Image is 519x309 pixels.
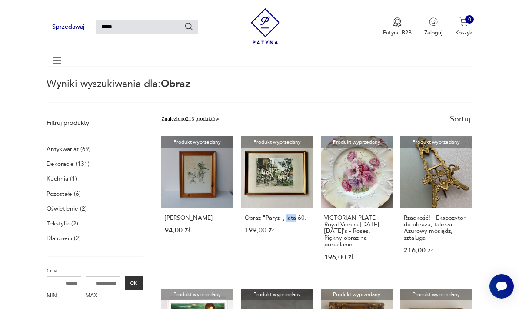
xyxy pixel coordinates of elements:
div: 0 [465,15,474,24]
a: Produkt wyprzedanyRzadkość! - Ekspozytor do obrazu, talerza. Ażurowy mosiądz, sztalugaRzadkość! -... [400,136,472,276]
div: Sortuj według daty dodania [450,115,472,124]
span: Obraz [161,77,190,91]
label: MAX [86,290,120,302]
p: Zaloguj [424,29,442,37]
a: Ikona medaluPatyna B2B [383,17,412,37]
img: Patyna - sklep z meblami i dekoracjami vintage [251,5,280,47]
h3: VICTORIAN PLATE Royal Vienna [DATE]-[DATE]'s - Roses. Piękny obraz na porcelanie [324,215,389,248]
a: Tekstylia (2) [47,218,78,229]
h3: [PERSON_NAME] [165,215,230,221]
h3: Obraz "Paryż", lata 60. [245,215,309,221]
p: Wyniki wyszukiwania dla: [47,80,472,102]
a: Pozostałe (6) [47,188,81,199]
a: Sprzedawaj [47,25,90,30]
label: MIN [47,290,81,302]
img: Ikonka użytkownika [429,17,438,26]
img: Ikona medalu [393,17,402,27]
h3: Rzadkość! - Ekspozytor do obrazu, talerza. Ażurowy mosiądz, sztaluga [404,215,469,241]
a: Oświetlenie (2) [47,203,87,214]
a: Produkt wyprzedanyVICTORIAN PLATE Royal Vienna 1880-1910's - Roses. Piękny obraz na porcelanieVIC... [321,136,393,276]
a: Kuchnia (1) [47,173,77,184]
a: Produkt wyprzedanyObraz "Paryż", lata 60.Obraz "Paryż", lata 60.199,00 zł [241,136,313,276]
p: 94,00 zł [165,227,230,234]
a: Antykwariat (69) [47,144,91,154]
p: 216,00 zł [404,247,469,254]
p: Koszyk [455,29,472,37]
a: Dekoracje (131) [47,158,90,169]
p: Filtruj produkty [47,119,143,128]
button: Zaloguj [424,17,442,37]
button: OK [125,276,143,290]
button: Szukaj [184,22,194,32]
button: 0Koszyk [455,17,472,37]
iframe: Smartsupp widget button [489,274,514,299]
p: 199,00 zł [245,227,309,234]
p: Cena [47,267,143,275]
div: Znaleziono 213 produktów [161,115,219,124]
button: Patyna B2B [383,17,412,37]
img: Ikona koszyka [459,17,468,26]
button: Sprzedawaj [47,20,90,34]
p: Patyna B2B [383,29,412,37]
a: Dla dzieci (2) [47,233,81,244]
a: Produkt wyprzedanyObrazek Ptaki[PERSON_NAME]94,00 zł [161,136,233,276]
p: 196,00 zł [324,254,389,261]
